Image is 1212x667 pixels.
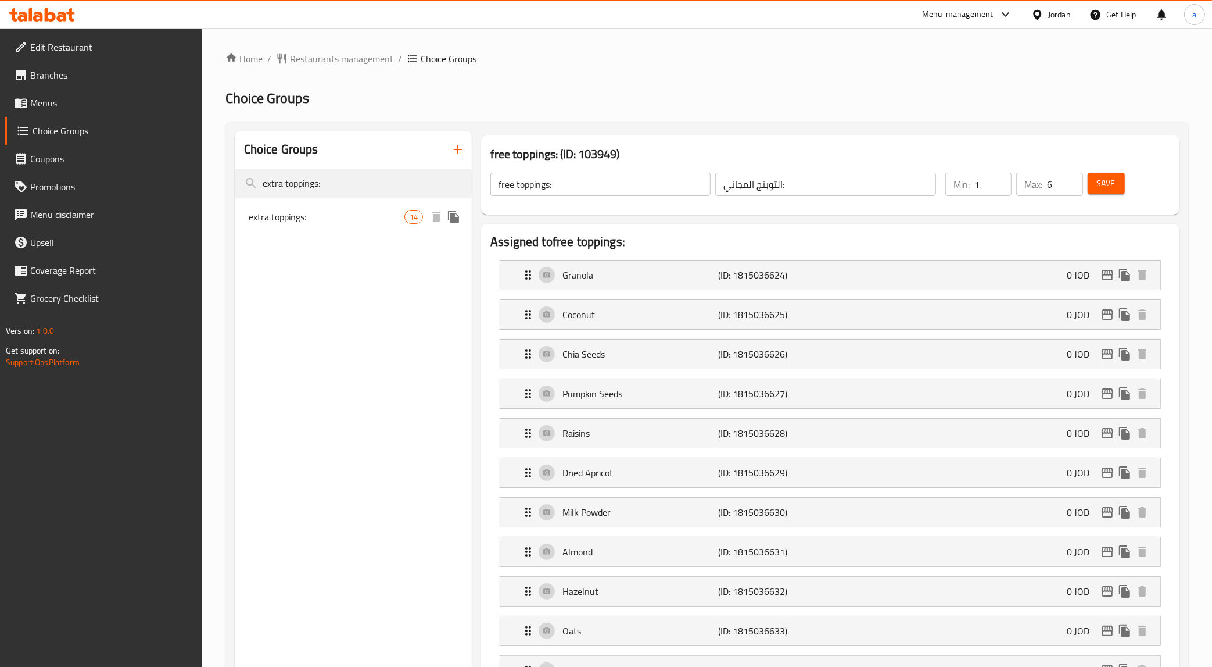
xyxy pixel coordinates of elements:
[5,89,202,117] a: Menus
[225,85,309,111] span: Choice Groups
[1099,345,1116,363] button: edit
[5,256,202,284] a: Coverage Report
[1116,464,1134,481] button: duplicate
[1116,306,1134,323] button: duplicate
[1134,425,1151,442] button: delete
[1099,622,1116,640] button: edit
[490,532,1170,572] li: Expand
[718,308,822,322] p: (ID: 1815036625)
[562,387,718,401] p: Pumpkin Seeds
[500,419,1160,448] div: Expand
[6,343,59,358] span: Get support on:
[5,145,202,173] a: Coupons
[1099,385,1116,402] button: edit
[1048,8,1071,21] div: Jordan
[562,308,718,322] p: Coconut
[1099,425,1116,442] button: edit
[718,268,822,282] p: (ID: 1815036624)
[404,210,423,224] div: Choices
[718,624,822,638] p: (ID: 1815036633)
[1134,306,1151,323] button: delete
[718,466,822,480] p: (ID: 1815036629)
[1067,466,1099,480] p: 0 JOD
[267,52,271,66] li: /
[398,52,402,66] li: /
[1116,622,1134,640] button: duplicate
[30,96,193,110] span: Menus
[718,584,822,598] p: (ID: 1815036632)
[30,180,193,194] span: Promotions
[1116,385,1134,402] button: duplicate
[490,233,1170,251] h2: Assigned to free toppings:
[30,68,193,82] span: Branches
[5,173,202,201] a: Promotions
[5,201,202,229] a: Menu disclaimer
[1134,583,1151,600] button: delete
[1067,584,1099,598] p: 0 JOD
[562,505,718,519] p: Milk Powder
[1116,425,1134,442] button: duplicate
[562,268,718,282] p: Granola
[5,33,202,61] a: Edit Restaurant
[30,236,193,249] span: Upsell
[1134,385,1151,402] button: delete
[5,61,202,89] a: Branches
[1192,8,1196,21] span: a
[276,52,393,66] a: Restaurants management
[30,152,193,166] span: Coupons
[1116,543,1134,561] button: duplicate
[5,117,202,145] a: Choice Groups
[30,208,193,222] span: Menu disclaimer
[1134,622,1151,640] button: delete
[500,537,1160,566] div: Expand
[244,141,318,158] h2: Choice Groups
[30,40,193,54] span: Edit Restaurant
[1116,345,1134,363] button: duplicate
[1099,306,1116,323] button: edit
[500,498,1160,527] div: Expand
[1099,464,1116,481] button: edit
[225,52,263,66] a: Home
[1134,543,1151,561] button: delete
[500,340,1160,369] div: Expand
[490,145,1170,163] h3: free toppings: (ID: 103949)
[562,466,718,480] p: Dried Apricot
[562,624,718,638] p: Oats
[718,426,822,440] p: (ID: 1815036628)
[500,379,1160,408] div: Expand
[500,616,1160,645] div: Expand
[490,453,1170,493] li: Expand
[1134,504,1151,521] button: delete
[718,505,822,519] p: (ID: 1815036630)
[953,177,970,191] p: Min:
[922,8,994,22] div: Menu-management
[235,203,472,231] div: extra toppings:14deleteduplicate
[1116,583,1134,600] button: duplicate
[445,208,462,226] button: duplicate
[5,284,202,312] a: Grocery Checklist
[1067,624,1099,638] p: 0 JOD
[490,334,1170,374] li: Expand
[1088,173,1125,194] button: Save
[235,169,472,198] input: search
[1116,266,1134,284] button: duplicate
[1134,345,1151,363] button: delete
[6,355,80,370] a: Support.OpsPlatform
[405,212,422,223] span: 14
[718,545,822,559] p: (ID: 1815036631)
[490,374,1170,413] li: Expand
[562,545,718,559] p: Almond
[490,295,1170,334] li: Expand
[249,210,404,224] span: extra toppings:
[1134,464,1151,481] button: delete
[490,493,1170,532] li: Expand
[6,323,34,338] span: Version:
[1067,505,1099,519] p: 0 JOD
[490,611,1170,651] li: Expand
[562,584,718,598] p: Hazelnut
[1099,583,1116,600] button: edit
[490,572,1170,611] li: Expand
[290,52,393,66] span: Restaurants management
[500,300,1160,329] div: Expand
[1067,545,1099,559] p: 0 JOD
